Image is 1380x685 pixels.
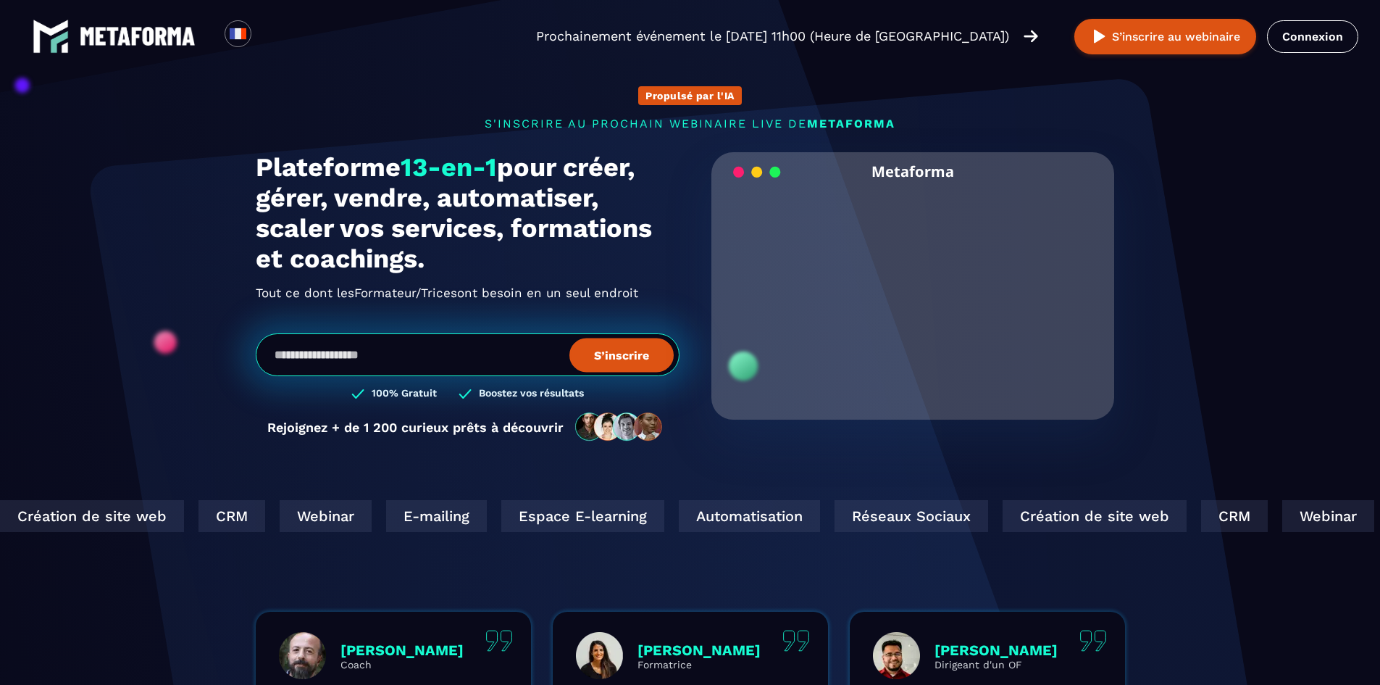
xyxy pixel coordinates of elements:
[934,642,1058,659] p: [PERSON_NAME]
[571,412,668,442] img: community-people
[1074,19,1256,54] button: S’inscrire au webinaire
[733,165,781,179] img: loading
[279,632,326,679] img: profile
[1279,500,1371,532] div: Webinar
[934,659,1058,671] p: Dirigeant d'un OF
[256,117,1125,130] p: s'inscrire au prochain webinaire live de
[1079,630,1107,652] img: quote
[536,26,1009,46] p: Prochainement événement le [DATE] 11h00 (Heure de [GEOGRAPHIC_DATA])
[832,500,985,532] div: Réseaux Sociaux
[676,500,817,532] div: Automatisation
[251,20,287,52] div: Search for option
[498,500,661,532] div: Espace E-learning
[383,500,484,532] div: E-mailing
[807,117,895,130] span: METAFORMA
[1267,20,1358,53] a: Connexion
[645,90,735,101] p: Propulsé par l'IA
[871,152,954,191] h2: Metaforma
[873,632,920,679] img: profile
[569,338,674,372] button: S’inscrire
[1000,500,1184,532] div: Création de site web
[637,659,761,671] p: Formatrice
[1198,500,1265,532] div: CRM
[196,500,262,532] div: CRM
[722,191,1104,381] video: Your browser does not support the video tag.
[80,27,196,46] img: logo
[576,632,623,679] img: profile
[479,387,584,401] h3: Boostez vos résultats
[256,152,679,274] h1: Plateforme pour créer, gérer, vendre, automatiser, scaler vos services, formations et coachings.
[256,281,679,304] h2: Tout ce dont les ont besoin en un seul endroit
[1024,28,1038,44] img: arrow-right
[277,500,369,532] div: Webinar
[267,420,564,435] p: Rejoignez + de 1 200 curieux prêts à découvrir
[1090,28,1108,46] img: play
[340,642,464,659] p: [PERSON_NAME]
[637,642,761,659] p: [PERSON_NAME]
[401,152,497,183] span: 13-en-1
[33,18,69,54] img: logo
[485,630,513,652] img: quote
[340,659,464,671] p: Coach
[354,281,457,304] span: Formateur/Trices
[264,28,275,45] input: Search for option
[351,387,364,401] img: checked
[229,25,247,43] img: fr
[782,630,810,652] img: quote
[372,387,437,401] h3: 100% Gratuit
[459,387,472,401] img: checked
